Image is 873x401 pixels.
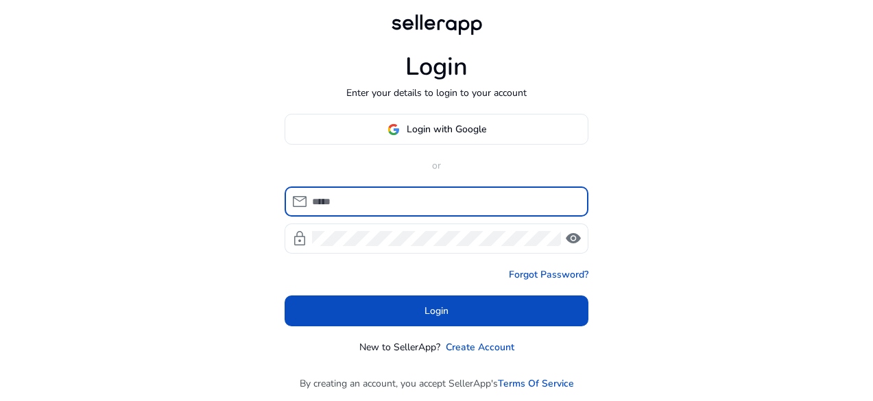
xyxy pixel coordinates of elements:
h1: Login [405,52,468,82]
span: lock [291,230,308,247]
a: Terms Of Service [498,376,574,391]
a: Forgot Password? [509,267,588,282]
span: Login [424,304,449,318]
button: Login [285,295,588,326]
p: Enter your details to login to your account [346,86,527,100]
span: Login with Google [407,122,486,136]
p: or [285,158,588,173]
a: Create Account [446,340,514,354]
span: mail [291,193,308,210]
img: google-logo.svg [387,123,400,136]
p: New to SellerApp? [359,340,440,354]
span: visibility [565,230,582,247]
button: Login with Google [285,114,588,145]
